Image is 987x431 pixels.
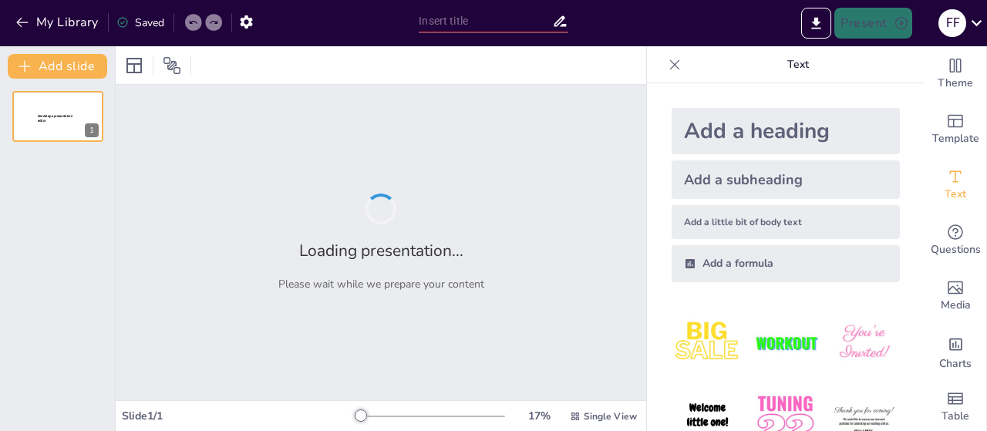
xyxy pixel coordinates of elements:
span: Text [945,186,966,203]
p: Text [687,46,909,83]
span: Position [163,56,181,75]
span: Table [942,408,969,425]
div: 1 [12,91,103,142]
div: Slide 1 / 1 [122,409,357,423]
span: Template [932,130,979,147]
div: Add a subheading [672,160,900,199]
div: Change the overall theme [925,46,986,102]
div: Layout [122,53,147,78]
span: Questions [931,241,981,258]
div: Add images, graphics, shapes or video [925,268,986,324]
button: My Library [12,10,105,35]
button: Add slide [8,54,107,79]
div: 17 % [520,409,558,423]
div: Get real-time input from your audience [925,213,986,268]
div: Add ready made slides [925,102,986,157]
p: Please wait while we prepare your content [278,277,484,291]
img: 1.jpeg [672,307,743,379]
div: Add a formula [672,245,900,282]
div: Add a heading [672,108,900,154]
button: F F [938,8,966,39]
div: F F [938,9,966,37]
button: Export to PowerPoint [801,8,831,39]
button: Present [834,8,911,39]
span: Media [941,297,971,314]
span: Theme [938,75,973,92]
span: Charts [939,355,972,372]
div: Add charts and graphs [925,324,986,379]
img: 3.jpeg [828,307,900,379]
div: Add text boxes [925,157,986,213]
div: 1 [85,123,99,137]
img: 2.jpeg [750,307,821,379]
h2: Loading presentation... [299,240,463,261]
input: Insert title [419,10,551,32]
span: Single View [584,410,637,423]
div: Saved [116,15,164,30]
span: Sendsteps presentation editor [38,114,72,123]
div: Add a little bit of body text [672,205,900,239]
